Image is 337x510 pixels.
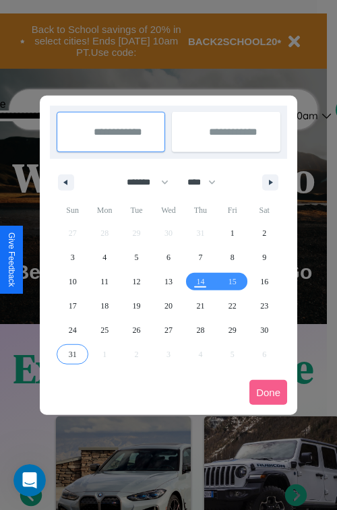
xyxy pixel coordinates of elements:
span: 26 [133,318,141,342]
div: Give Feedback [7,232,16,287]
button: 2 [249,221,280,245]
span: 4 [102,245,106,269]
button: 16 [249,269,280,294]
button: 20 [152,294,184,318]
button: 28 [185,318,216,342]
button: 29 [216,318,248,342]
button: 8 [216,245,248,269]
span: 24 [69,318,77,342]
span: 14 [196,269,204,294]
span: Fri [216,199,248,221]
button: 10 [57,269,88,294]
button: 31 [57,342,88,366]
button: 18 [88,294,120,318]
span: 3 [71,245,75,269]
span: 11 [100,269,109,294]
button: 25 [88,318,120,342]
span: Mon [88,199,120,221]
span: Tue [121,199,152,221]
span: Wed [152,199,184,221]
span: Thu [185,199,216,221]
button: 3 [57,245,88,269]
span: 10 [69,269,77,294]
span: 2 [262,221,266,245]
button: 11 [88,269,120,294]
span: 27 [164,318,173,342]
span: 12 [133,269,141,294]
span: 21 [196,294,204,318]
button: 1 [216,221,248,245]
span: 29 [228,318,237,342]
span: 1 [231,221,235,245]
span: 31 [69,342,77,366]
span: 19 [133,294,141,318]
span: 25 [100,318,109,342]
span: 20 [164,294,173,318]
button: 4 [88,245,120,269]
button: 23 [249,294,280,318]
button: 21 [185,294,216,318]
button: Done [249,380,287,405]
button: 24 [57,318,88,342]
span: Sat [249,199,280,221]
iframe: Intercom live chat [13,464,46,497]
button: 17 [57,294,88,318]
button: 6 [152,245,184,269]
button: 5 [121,245,152,269]
span: 18 [100,294,109,318]
span: Sun [57,199,88,221]
button: 15 [216,269,248,294]
button: 30 [249,318,280,342]
button: 13 [152,269,184,294]
button: 12 [121,269,152,294]
span: 23 [260,294,268,318]
button: 26 [121,318,152,342]
span: 6 [166,245,171,269]
span: 5 [135,245,139,269]
span: 7 [198,245,202,269]
span: 15 [228,269,237,294]
span: 17 [69,294,77,318]
button: 19 [121,294,152,318]
span: 9 [262,245,266,269]
button: 27 [152,318,184,342]
span: 22 [228,294,237,318]
span: 8 [231,245,235,269]
span: 28 [196,318,204,342]
span: 16 [260,269,268,294]
button: 7 [185,245,216,269]
button: 22 [216,294,248,318]
span: 30 [260,318,268,342]
span: 13 [164,269,173,294]
button: 14 [185,269,216,294]
button: 9 [249,245,280,269]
